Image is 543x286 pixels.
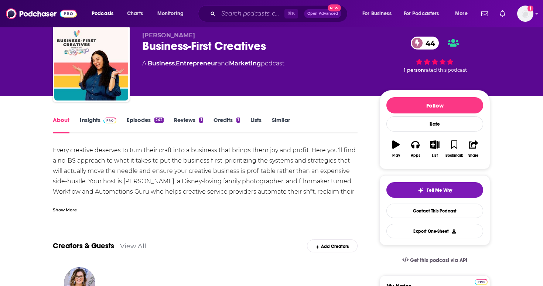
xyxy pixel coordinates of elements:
span: [PERSON_NAME] [142,32,195,39]
button: open menu [399,8,450,20]
button: open menu [152,8,193,20]
span: ⌘ K [284,9,298,18]
a: Contact This Podcast [386,204,483,218]
button: tell me why sparkleTell Me Why [386,182,483,198]
span: 44 [418,37,439,50]
button: List [425,136,444,162]
button: Show profile menu [517,6,533,22]
div: 44 1 personrated this podcast [379,32,490,78]
button: Bookmark [444,136,464,162]
button: Follow [386,97,483,113]
a: Lists [250,116,262,133]
a: InsightsPodchaser Pro [80,116,116,133]
button: open menu [86,8,123,20]
a: Creators & Guests [53,241,114,251]
span: Monitoring [157,8,184,19]
a: Pro website [475,278,488,285]
button: Export One-Sheet [386,224,483,238]
svg: Add a profile image [527,6,533,11]
input: Search podcasts, credits, & more... [218,8,284,20]
span: Charts [127,8,143,19]
a: Get this podcast via API [396,251,473,269]
button: Open AdvancedNew [304,9,341,18]
div: List [432,153,438,158]
img: Business-First Creatives [54,27,128,101]
a: Charts [122,8,147,20]
span: and [218,60,229,67]
span: Podcasts [92,8,113,19]
a: Credits1 [214,116,240,133]
button: open menu [450,8,477,20]
span: New [328,4,341,11]
span: Tell Me Why [427,187,452,193]
div: 242 [154,118,164,123]
div: A podcast [142,59,284,68]
span: For Business [362,8,392,19]
span: Get this podcast via API [410,257,467,263]
span: Logged in as redsetterpr [517,6,533,22]
div: Search podcasts, credits, & more... [205,5,355,22]
a: About [53,116,69,133]
a: Reviews1 [174,116,203,133]
img: Podchaser Pro [475,279,488,285]
span: , [175,60,176,67]
button: Share [464,136,483,162]
img: Podchaser Pro [103,118,116,123]
a: Entrepreneur [176,60,218,67]
button: open menu [357,8,401,20]
div: 1 [236,118,240,123]
span: For Podcasters [404,8,439,19]
a: Similar [272,116,290,133]
div: Apps [411,153,420,158]
div: 1 [199,118,203,123]
span: Open Advanced [307,12,338,16]
a: Marketing [229,60,261,67]
a: Show notifications dropdown [497,7,508,20]
div: Add Creators [307,239,358,252]
a: Business [148,60,175,67]
a: Episodes242 [127,116,164,133]
div: Every creative deserves to turn their craft into a business that brings them joy and profit. Here... [53,145,358,207]
div: Bookmark [445,153,463,158]
img: Podchaser - Follow, Share and Rate Podcasts [6,7,77,21]
a: Show notifications dropdown [478,7,491,20]
button: Apps [406,136,425,162]
a: 44 [411,37,439,50]
a: View All [120,242,146,250]
button: Play [386,136,406,162]
span: 1 person [404,67,424,73]
span: More [455,8,468,19]
span: rated this podcast [424,67,467,73]
div: Share [468,153,478,158]
img: tell me why sparkle [418,187,424,193]
img: User Profile [517,6,533,22]
div: Play [392,153,400,158]
div: Rate [386,116,483,132]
